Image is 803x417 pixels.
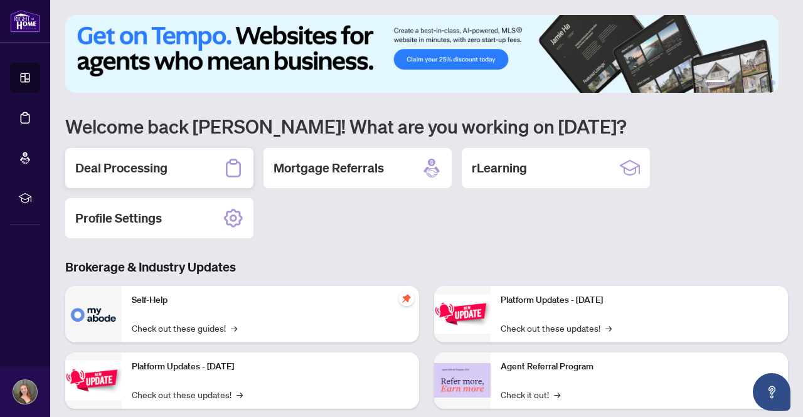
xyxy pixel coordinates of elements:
img: Self-Help [65,286,122,342]
img: Agent Referral Program [434,363,491,398]
span: → [554,388,560,401]
span: → [231,321,237,335]
button: 5 [760,80,765,85]
h2: Mortgage Referrals [274,159,384,177]
p: Platform Updates - [DATE] [501,293,778,307]
h2: rLearning [472,159,527,177]
span: pushpin [399,291,414,306]
h3: Brokerage & Industry Updates [65,258,788,276]
h1: Welcome back [PERSON_NAME]! What are you working on [DATE]? [65,114,788,138]
img: Slide 0 [65,15,779,93]
p: Self-Help [132,293,409,307]
img: Platform Updates - June 23, 2025 [434,294,491,334]
img: Profile Icon [13,380,37,404]
button: 2 [730,80,735,85]
button: 3 [740,80,745,85]
button: 6 [770,80,775,85]
button: 1 [705,80,725,85]
span: → [237,388,243,401]
p: Agent Referral Program [501,360,778,374]
a: Check out these updates!→ [132,388,243,401]
span: → [605,321,612,335]
a: Check out these updates!→ [501,321,612,335]
a: Check it out!→ [501,388,560,401]
button: 4 [750,80,755,85]
h2: Deal Processing [75,159,168,177]
img: Platform Updates - September 16, 2025 [65,361,122,400]
p: Platform Updates - [DATE] [132,360,409,374]
h2: Profile Settings [75,209,162,227]
img: logo [10,9,40,33]
a: Check out these guides!→ [132,321,237,335]
button: Open asap [753,373,790,411]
